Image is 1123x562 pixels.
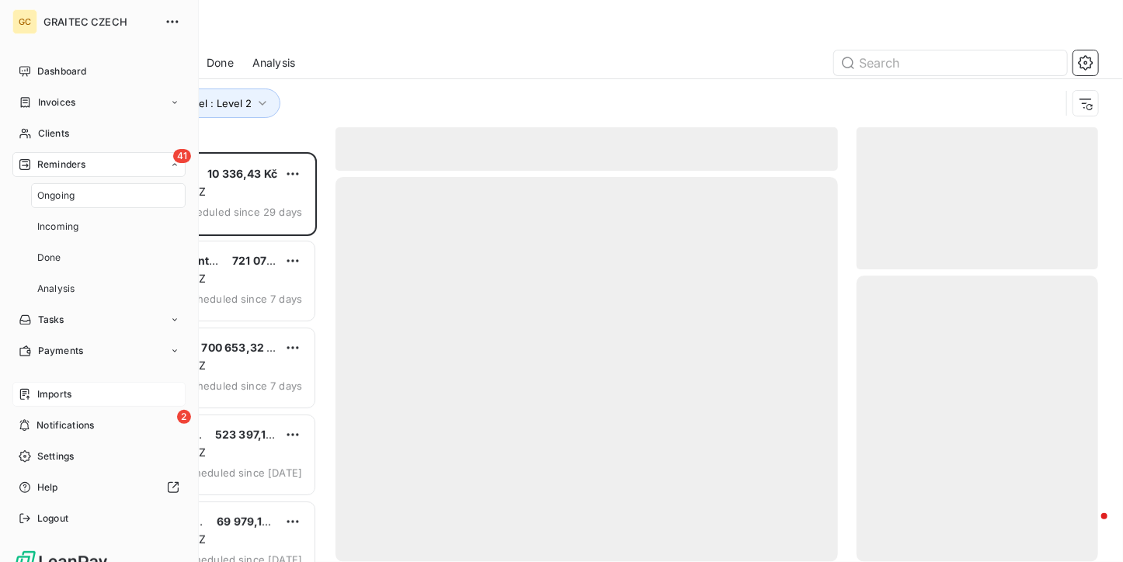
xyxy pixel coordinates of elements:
[37,220,78,234] span: Incoming
[252,55,295,71] span: Analysis
[207,167,277,180] span: 10 336,43 Kč
[173,149,191,163] span: 41
[37,512,68,526] span: Logout
[1070,509,1107,546] iframe: Intercom live chat
[37,251,61,265] span: Done
[38,127,69,140] span: Clients
[12,475,186,500] a: Help
[215,428,289,441] span: 523 397,18 Kč
[37,480,58,494] span: Help
[37,282,75,296] span: Analysis
[177,410,191,424] span: 2
[186,380,302,392] span: scheduled since 7 days
[37,418,94,432] span: Notifications
[179,206,302,218] span: scheduled since 29 days
[38,313,64,327] span: Tasks
[232,254,304,267] span: 721 071,73 Kč
[201,341,280,354] span: 700 653,32 Kč
[186,293,302,305] span: scheduled since 7 days
[37,64,86,78] span: Dashboard
[37,189,75,203] span: Ongoing
[38,344,83,358] span: Payments
[37,449,74,463] span: Settings
[207,55,234,71] span: Done
[834,50,1067,75] input: Search
[12,9,37,34] div: GC
[217,515,285,528] span: 69 979,14 Kč
[37,158,85,172] span: Reminders
[37,387,71,401] span: Imports
[184,467,302,479] span: scheduled since [DATE]
[38,95,75,109] span: Invoices
[43,16,155,28] span: GRAITEC CZECH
